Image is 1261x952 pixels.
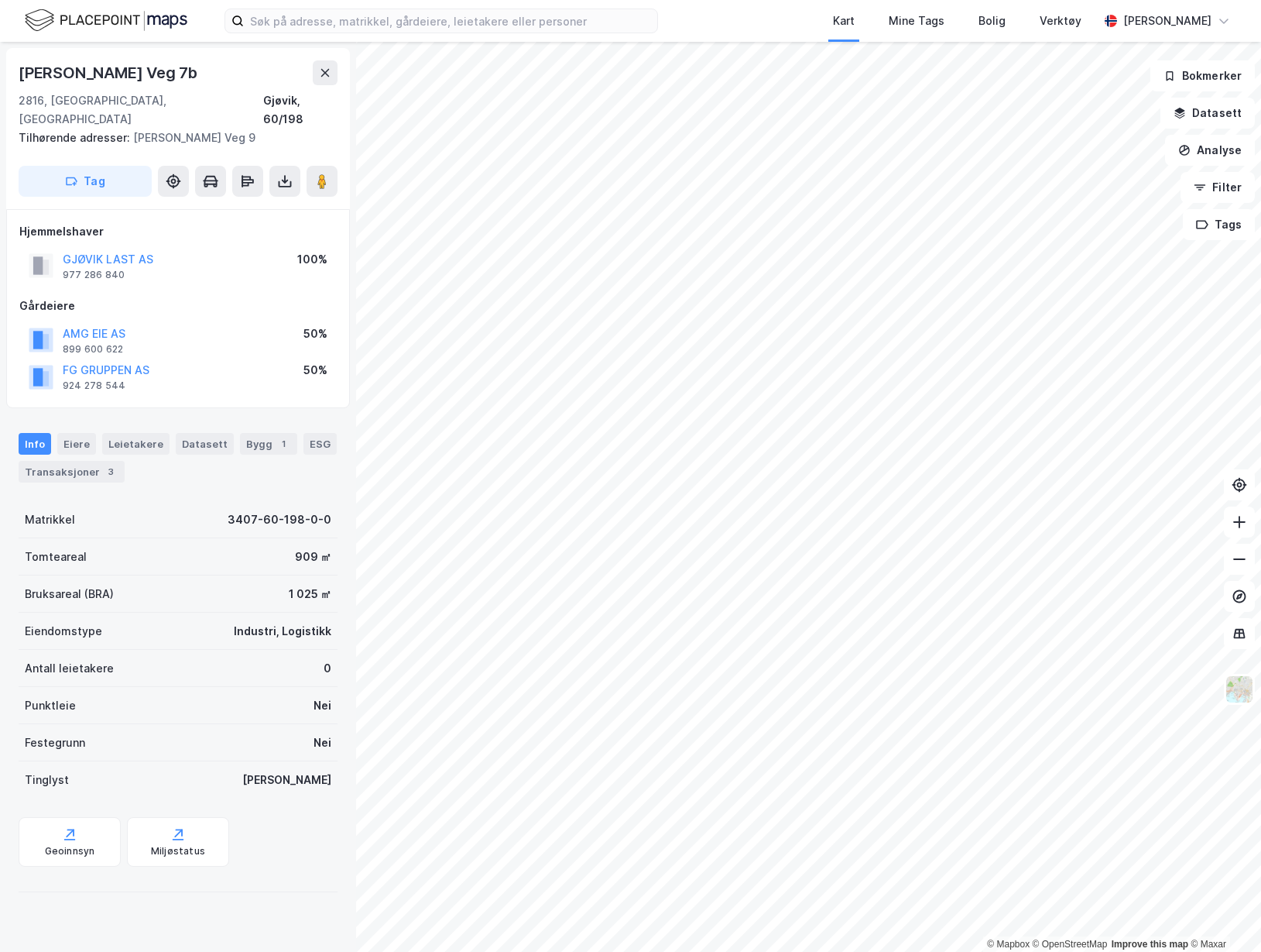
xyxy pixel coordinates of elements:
[63,380,125,392] div: 924 278 544
[1183,209,1255,240] button: Tags
[102,433,170,455] div: Leietakere
[242,771,331,789] div: [PERSON_NAME]
[1180,172,1255,203] button: Filter
[1040,12,1081,30] div: Verktøy
[303,433,337,455] div: ESG
[987,939,1030,950] a: Mapbox
[19,131,133,144] span: Tilhørende adresser:
[25,734,85,752] div: Festegrunn
[978,12,1006,30] div: Bolig
[244,9,657,33] input: Søk på adresse, matrikkel, gårdeiere, leietakere eller personer
[45,845,95,857] div: Geoinnsyn
[103,464,118,479] div: 3
[1165,135,1255,166] button: Analyse
[833,12,855,30] div: Kart
[25,7,187,34] img: logo.f888ab2527a4732fd821a326f86c7f29.svg
[228,510,331,529] div: 3407-60-198-0-0
[289,585,331,603] div: 1 025 ㎡
[25,622,102,641] div: Eiendomstype
[19,461,125,483] div: Transaksjoner
[19,433,51,455] div: Info
[1033,939,1108,950] a: OpenStreetMap
[234,622,331,641] div: Industri, Logistikk
[151,845,205,857] div: Miljøstatus
[889,12,944,30] div: Mine Tags
[263,91,338,129] div: Gjøvik, 60/198
[19,129,325,147] div: [PERSON_NAME] Veg 9
[25,771,69,789] div: Tinglyst
[19,91,263,129] div: 2816, [GEOGRAPHIC_DATA], [GEOGRAPHIC_DATA]
[25,659,114,678] div: Antall leietakere
[19,60,200,85] div: [PERSON_NAME] Veg 7b
[314,696,331,715] div: Nei
[57,433,96,455] div: Eiere
[25,548,87,566] div: Tomteareal
[240,433,297,455] div: Bygg
[176,433,234,455] div: Datasett
[25,585,114,603] div: Bruksareal (BRA)
[1123,12,1211,30] div: [PERSON_NAME]
[314,734,331,752] div: Nei
[295,548,331,566] div: 909 ㎡
[297,250,327,269] div: 100%
[1150,60,1255,91] button: Bokmerker
[19,222,337,241] div: Hjemmelshaver
[303,361,327,380] div: 50%
[19,297,337,315] div: Gårdeiere
[1160,98,1255,129] button: Datasett
[1225,675,1254,704] img: Z
[1112,939,1188,950] a: Improve this map
[303,325,327,343] div: 50%
[324,659,331,678] div: 0
[63,343,123,356] div: 899 600 622
[63,269,125,281] div: 977 286 840
[25,696,76,715] div: Punktleie
[1184,878,1261,952] iframe: Chat Widget
[19,166,152,197] button: Tag
[276,436,291,452] div: 1
[25,510,75,529] div: Matrikkel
